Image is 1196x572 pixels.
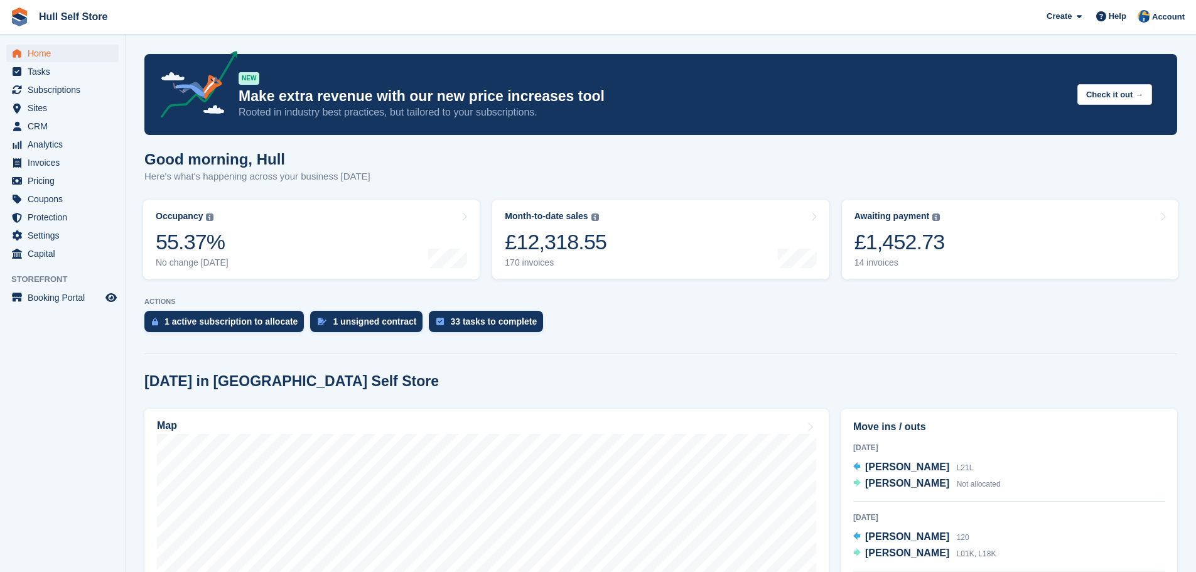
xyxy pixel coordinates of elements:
a: menu [6,45,119,62]
h2: Move ins / outs [853,419,1165,434]
span: Home [28,45,103,62]
span: Not allocated [957,480,1001,488]
img: icon-info-grey-7440780725fd019a000dd9b08b2336e03edf1995a4989e88bcd33f0948082b44.svg [206,213,213,221]
div: 170 invoices [505,257,606,268]
span: Analytics [28,136,103,153]
span: 120 [957,533,969,542]
span: L01K, L18K [957,549,996,558]
div: Month-to-date sales [505,211,588,222]
span: Booking Portal [28,289,103,306]
a: menu [6,154,119,171]
a: menu [6,99,119,117]
a: menu [6,190,119,208]
img: Hull Self Store [1138,10,1150,23]
div: [DATE] [853,512,1165,523]
span: Storefront [11,273,125,286]
span: Coupons [28,190,103,208]
a: 33 tasks to complete [429,311,549,338]
img: task-75834270c22a3079a89374b754ae025e5fb1db73e45f91037f5363f120a921f8.svg [436,318,444,325]
a: Preview store [104,290,119,305]
a: [PERSON_NAME] L01K, L18K [853,546,996,562]
a: 1 unsigned contract [310,311,429,338]
a: Awaiting payment £1,452.73 14 invoices [842,200,1178,279]
span: Tasks [28,63,103,80]
p: Here's what's happening across your business [DATE] [144,170,370,184]
div: 55.37% [156,229,229,255]
a: menu [6,81,119,99]
div: 33 tasks to complete [450,316,537,326]
a: [PERSON_NAME] 120 [853,529,969,546]
a: menu [6,289,119,306]
div: NEW [239,72,259,85]
a: menu [6,245,119,262]
img: stora-icon-8386f47178a22dfd0bd8f6a31ec36ba5ce8667c1dd55bd0f319d3a0aa187defe.svg [10,8,29,26]
a: menu [6,227,119,244]
span: Invoices [28,154,103,171]
a: menu [6,117,119,135]
img: icon-info-grey-7440780725fd019a000dd9b08b2336e03edf1995a4989e88bcd33f0948082b44.svg [932,213,940,221]
span: Create [1047,10,1072,23]
p: ACTIONS [144,298,1177,306]
p: Rooted in industry best practices, but tailored to your subscriptions. [239,105,1067,119]
button: Check it out → [1077,84,1152,105]
a: [PERSON_NAME] L21L [853,460,973,476]
span: CRM [28,117,103,135]
span: Subscriptions [28,81,103,99]
span: [PERSON_NAME] [865,531,949,542]
h2: Map [157,420,177,431]
a: menu [6,63,119,80]
span: Help [1109,10,1126,23]
div: 1 unsigned contract [333,316,416,326]
h1: Good morning, Hull [144,151,370,168]
a: Hull Self Store [34,6,112,27]
div: 14 invoices [854,257,945,268]
a: menu [6,208,119,226]
a: menu [6,136,119,153]
img: icon-info-grey-7440780725fd019a000dd9b08b2336e03edf1995a4989e88bcd33f0948082b44.svg [591,213,599,221]
a: Occupancy 55.37% No change [DATE] [143,200,480,279]
span: Capital [28,245,103,262]
div: Occupancy [156,211,203,222]
a: menu [6,172,119,190]
img: active_subscription_to_allocate_icon-d502201f5373d7db506a760aba3b589e785aa758c864c3986d89f69b8ff3... [152,318,158,326]
span: Settings [28,227,103,244]
span: [PERSON_NAME] [865,548,949,558]
div: £12,318.55 [505,229,606,255]
span: Pricing [28,172,103,190]
div: 1 active subscription to allocate [164,316,298,326]
span: Protection [28,208,103,226]
div: [DATE] [853,442,1165,453]
span: [PERSON_NAME] [865,478,949,488]
span: Sites [28,99,103,117]
div: £1,452.73 [854,229,945,255]
img: contract_signature_icon-13c848040528278c33f63329250d36e43548de30e8caae1d1a13099fd9432cc5.svg [318,318,326,325]
p: Make extra revenue with our new price increases tool [239,87,1067,105]
a: Month-to-date sales £12,318.55 170 invoices [492,200,829,279]
a: [PERSON_NAME] Not allocated [853,476,1001,492]
span: [PERSON_NAME] [865,461,949,472]
div: No change [DATE] [156,257,229,268]
h2: [DATE] in [GEOGRAPHIC_DATA] Self Store [144,373,439,390]
div: Awaiting payment [854,211,930,222]
a: 1 active subscription to allocate [144,311,310,338]
img: price-adjustments-announcement-icon-8257ccfd72463d97f412b2fc003d46551f7dbcb40ab6d574587a9cd5c0d94... [150,51,238,122]
span: L21L [957,463,974,472]
span: Account [1152,11,1185,23]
